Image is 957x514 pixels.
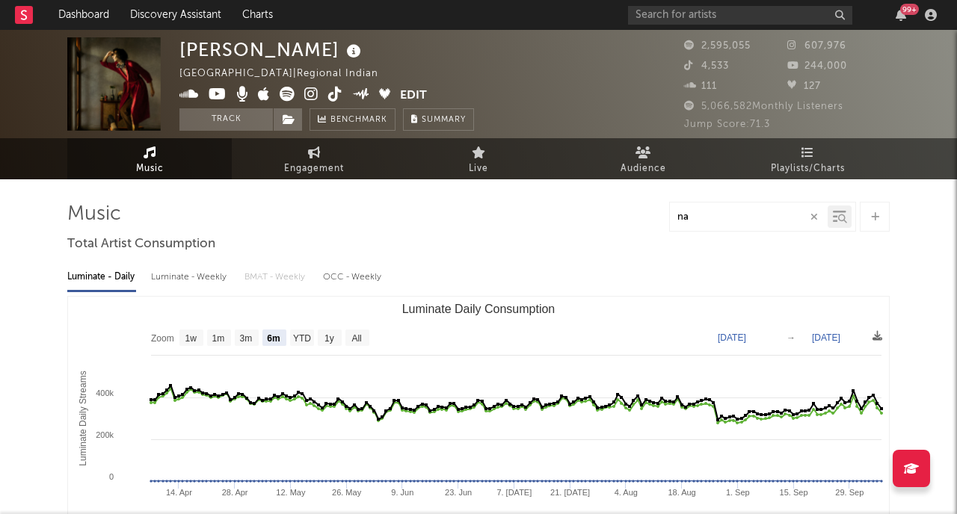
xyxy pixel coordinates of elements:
[222,488,248,497] text: 28. Apr
[684,61,729,71] span: 4,533
[561,138,725,179] a: Audience
[267,333,280,344] text: 6m
[684,120,770,129] span: Jump Score: 71.3
[179,37,365,62] div: [PERSON_NAME]
[615,488,638,497] text: 4. Aug
[240,333,253,344] text: 3m
[324,333,334,344] text: 1y
[179,108,273,131] button: Track
[812,332,840,343] text: [DATE]
[896,9,906,21] button: 99+
[96,388,114,397] text: 400k
[323,264,383,290] div: OCC - Weekly
[900,4,919,15] div: 99 +
[835,488,864,497] text: 29. Sep
[628,6,852,25] input: Search for artists
[726,488,750,497] text: 1. Sep
[332,488,362,497] text: 26. May
[445,488,472,497] text: 23. Jun
[276,488,306,497] text: 12. May
[391,488,413,497] text: 9. Jun
[550,488,590,497] text: 21. [DATE]
[718,332,746,343] text: [DATE]
[787,81,821,91] span: 127
[351,333,361,344] text: All
[109,472,114,481] text: 0
[780,488,808,497] text: 15. Sep
[78,371,88,465] text: Luminate Daily Streams
[330,111,387,129] span: Benchmark
[771,160,845,178] span: Playlists/Charts
[232,138,396,179] a: Engagement
[179,65,396,83] div: [GEOGRAPHIC_DATA] | Regional Indian
[787,332,796,343] text: →
[166,488,192,497] text: 14. Apr
[787,61,847,71] span: 244,000
[67,138,232,179] a: Music
[400,87,427,105] button: Edit
[621,160,666,178] span: Audience
[284,160,344,178] span: Engagement
[469,160,488,178] span: Live
[67,235,215,253] span: Total Artist Consumption
[787,41,846,51] span: 607,976
[310,108,396,131] a: Benchmark
[725,138,890,179] a: Playlists/Charts
[496,488,532,497] text: 7. [DATE]
[684,81,717,91] span: 111
[403,108,474,131] button: Summary
[151,333,174,344] text: Zoom
[151,264,230,290] div: Luminate - Weekly
[402,303,556,315] text: Luminate Daily Consumption
[293,333,311,344] text: YTD
[684,41,751,51] span: 2,595,055
[185,333,197,344] text: 1w
[670,211,828,223] input: Search by song name or URL
[684,102,843,111] span: 5,066,582 Monthly Listeners
[96,430,114,439] text: 200k
[422,116,466,124] span: Summary
[136,160,164,178] span: Music
[668,488,695,497] text: 18. Aug
[212,333,225,344] text: 1m
[396,138,561,179] a: Live
[67,264,136,290] div: Luminate - Daily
